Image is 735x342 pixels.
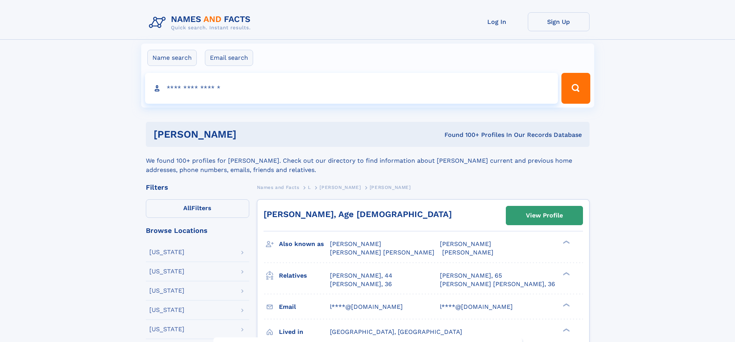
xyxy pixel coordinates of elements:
a: [PERSON_NAME], Age [DEMOGRAPHIC_DATA] [264,209,452,219]
label: Filters [146,199,249,218]
a: [PERSON_NAME], 36 [330,280,392,288]
span: [PERSON_NAME] [370,185,411,190]
div: [US_STATE] [149,268,184,275]
label: Name search [147,50,197,66]
a: [PERSON_NAME], 44 [330,271,392,280]
div: Browse Locations [146,227,249,234]
div: [US_STATE] [149,288,184,294]
div: Found 100+ Profiles In Our Records Database [340,131,582,139]
span: [PERSON_NAME] [PERSON_NAME] [330,249,434,256]
h3: Lived in [279,325,330,339]
h3: Email [279,300,330,313]
div: ❯ [561,240,570,245]
div: ❯ [561,327,570,332]
h1: [PERSON_NAME] [154,130,341,139]
img: Logo Names and Facts [146,12,257,33]
div: View Profile [526,207,563,224]
span: L [308,185,311,190]
a: L [308,182,311,192]
a: Log In [466,12,528,31]
span: [GEOGRAPHIC_DATA], [GEOGRAPHIC_DATA] [330,328,462,335]
div: We found 100+ profiles for [PERSON_NAME]. Check out our directory to find information about [PERS... [146,147,590,175]
span: [PERSON_NAME] [442,249,493,256]
a: Sign Up [528,12,590,31]
h3: Relatives [279,269,330,282]
a: View Profile [506,206,583,225]
span: [PERSON_NAME] [330,240,381,248]
a: [PERSON_NAME] [319,182,361,192]
span: All [183,204,191,212]
div: ❯ [561,271,570,276]
div: ❯ [561,302,570,307]
div: [US_STATE] [149,307,184,313]
label: Email search [205,50,253,66]
button: Search Button [561,73,590,104]
h3: Also known as [279,238,330,251]
a: [PERSON_NAME], 65 [440,271,502,280]
div: [US_STATE] [149,249,184,255]
a: [PERSON_NAME] [PERSON_NAME], 36 [440,280,555,288]
input: search input [145,73,558,104]
div: [US_STATE] [149,326,184,332]
span: [PERSON_NAME] [319,185,361,190]
span: [PERSON_NAME] [440,240,491,248]
div: Filters [146,184,249,191]
a: Names and Facts [257,182,299,192]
